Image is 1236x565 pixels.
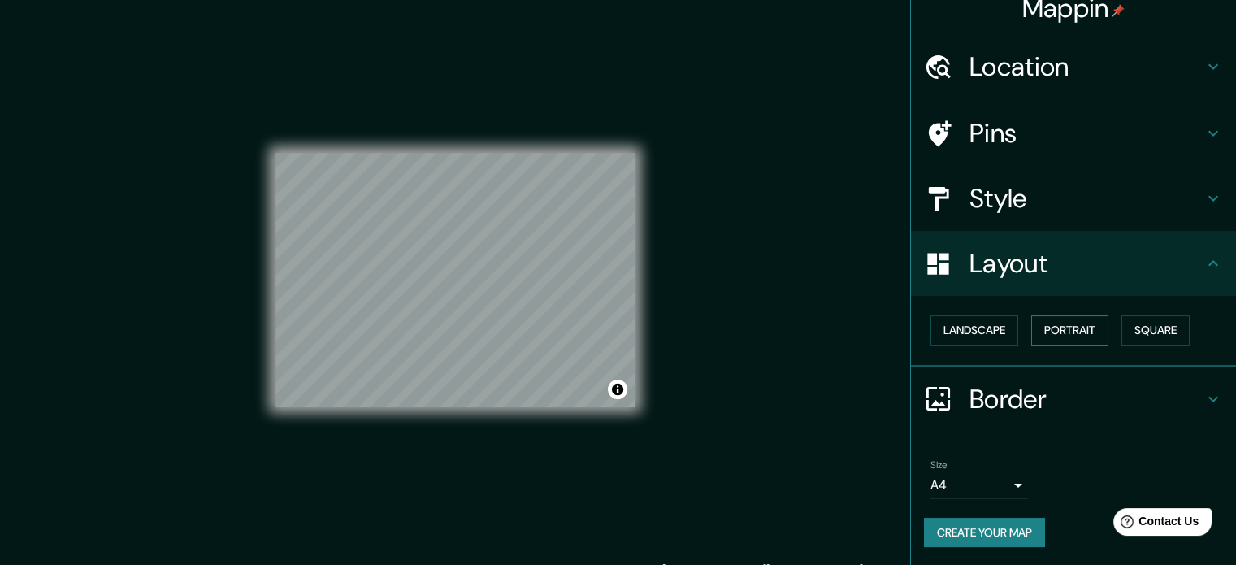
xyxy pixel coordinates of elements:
h4: Location [969,50,1203,83]
button: Landscape [930,315,1018,346]
h4: Border [969,383,1203,415]
div: Location [911,34,1236,99]
h4: Style [969,182,1203,215]
iframe: Help widget launcher [1091,502,1218,547]
div: Pins [911,101,1236,166]
div: Layout [911,231,1236,296]
img: pin-icon.png [1112,4,1125,17]
canvas: Map [275,153,635,407]
label: Size [930,458,948,472]
h4: Layout [969,247,1203,280]
button: Toggle attribution [608,380,627,399]
button: Create your map [924,518,1045,548]
h4: Pins [969,117,1203,150]
div: A4 [930,472,1028,498]
div: Style [911,166,1236,231]
button: Portrait [1031,315,1108,346]
button: Square [1121,315,1190,346]
div: Border [911,367,1236,432]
